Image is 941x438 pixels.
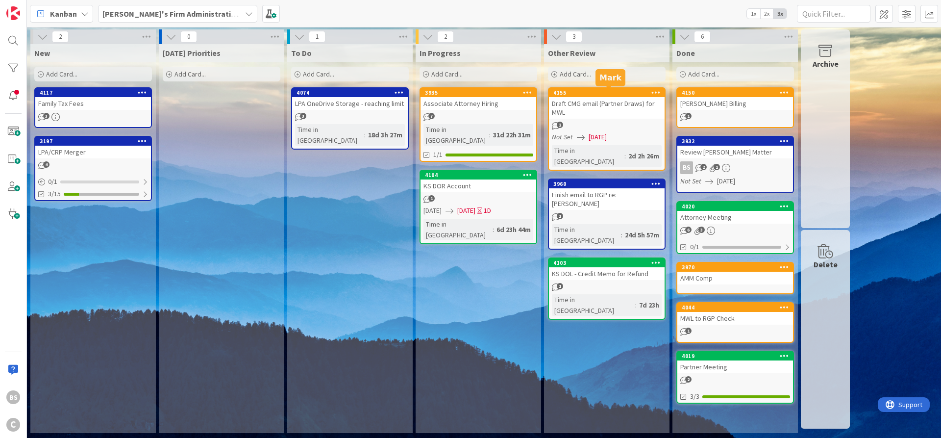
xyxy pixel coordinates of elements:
div: Partner Meeting [677,361,793,373]
a: 4019Partner Meeting3/3 [676,351,794,404]
div: BS [680,161,693,174]
div: 4019 [677,352,793,361]
span: 4 [43,161,50,168]
span: [DATE] [457,206,475,216]
div: 3932 [682,138,793,145]
div: 4104 [425,172,536,179]
div: Review [PERSON_NAME] Matter [677,146,793,158]
span: 2 [700,164,707,170]
a: 4103KS DOL - Credit Memo for RefundTime in [GEOGRAPHIC_DATA]:7d 23h [548,258,666,320]
div: 18d 3h 27m [366,129,405,140]
span: 3 [698,227,705,233]
a: 3935Associate Attorney HiringTime in [GEOGRAPHIC_DATA]:31d 22h 31m1/1 [420,87,537,162]
span: [DATE] [717,176,735,186]
div: Associate Attorney Hiring [421,97,536,110]
div: 1D [484,206,491,216]
div: 4103 [553,259,665,266]
div: 4117Family Tax Fees [35,88,151,110]
div: 4019 [682,353,793,360]
div: 4020 [682,203,793,210]
div: KS DOR Account [421,180,536,192]
div: 4155 [549,88,665,97]
span: Done [676,48,695,58]
span: To Do [291,48,312,58]
div: 4117 [35,88,151,97]
span: 1 [714,164,720,170]
div: 4044 [682,304,793,311]
div: 24d 5h 57m [622,230,662,240]
span: Today's Priorities [163,48,221,58]
a: 3960Finish email to RGP re: [PERSON_NAME]Time in [GEOGRAPHIC_DATA]:24d 5h 57m [548,179,666,250]
div: 4044MWL to RGP Check [677,303,793,325]
div: 4074LPA OneDrive Storage - reaching limit [292,88,408,110]
div: Delete [814,258,838,270]
div: 3935 [425,89,536,96]
div: Time in [GEOGRAPHIC_DATA] [552,145,624,167]
div: 4020Attorney Meeting [677,202,793,224]
span: : [635,300,637,310]
a: 4150[PERSON_NAME] Billing [676,87,794,128]
span: 1 [309,31,325,43]
i: Not Set [680,177,701,185]
div: Finish email to RGP re: [PERSON_NAME] [549,188,665,210]
span: Add Card... [560,70,591,78]
span: : [621,230,622,240]
div: 3970 [677,263,793,272]
span: Add Card... [303,70,334,78]
span: 1 [428,195,435,202]
div: 3935 [421,88,536,97]
div: 4019Partner Meeting [677,352,793,373]
a: 4155Draft CMG email (Partner Draws) for MWLNot Set[DATE]Time in [GEOGRAPHIC_DATA]:2d 2h 26m [548,87,666,171]
div: 3970 [682,264,793,271]
div: BS [6,390,20,404]
span: 7 [428,113,435,119]
span: 3 [43,113,50,119]
span: 2 [437,31,454,43]
span: Add Card... [431,70,463,78]
span: 1/1 [433,150,443,160]
div: 4150[PERSON_NAME] Billing [677,88,793,110]
span: 1x [747,9,760,19]
span: Add Card... [46,70,77,78]
span: [DATE] [423,206,442,216]
div: 4044 [677,303,793,312]
span: 3/3 [690,391,699,402]
div: Archive [813,58,839,70]
div: 3197 [35,137,151,146]
span: 3 [566,31,582,43]
div: 4155Draft CMG email (Partner Draws) for MWL [549,88,665,119]
div: Time in [GEOGRAPHIC_DATA] [423,124,489,146]
div: Attorney Meeting [677,211,793,224]
div: LPA OneDrive Storage - reaching limit [292,97,408,110]
span: 3x [773,9,787,19]
div: 3970AMM Comp [677,263,793,284]
div: 3932 [677,137,793,146]
span: Other Review [548,48,595,58]
div: 4155 [553,89,665,96]
i: Not Set [552,132,573,141]
span: New [34,48,50,58]
span: 6 [685,227,692,233]
div: LPA/CRP Merger [35,146,151,158]
div: Time in [GEOGRAPHIC_DATA] [295,124,364,146]
span: : [364,129,366,140]
span: 0 [180,31,197,43]
div: 6d 23h 44m [494,224,533,235]
div: 31d 22h 31m [491,129,533,140]
div: [PERSON_NAME] Billing [677,97,793,110]
div: 2d 2h 26m [626,151,662,161]
div: 3197 [40,138,151,145]
span: 1 [557,283,563,289]
a: 4044MWL to RGP Check [676,302,794,343]
div: BS [677,161,793,174]
span: 2 [557,122,563,128]
a: 4074LPA OneDrive Storage - reaching limitTime in [GEOGRAPHIC_DATA]:18d 3h 27m [291,87,409,150]
a: 4104KS DOR Account[DATE][DATE]1DTime in [GEOGRAPHIC_DATA]:6d 23h 44m [420,170,537,244]
div: 3960 [549,180,665,188]
div: Time in [GEOGRAPHIC_DATA] [552,224,621,246]
span: [DATE] [589,132,607,142]
div: Time in [GEOGRAPHIC_DATA] [552,294,635,316]
div: 4117 [40,89,151,96]
div: KS DOL - Credit Memo for Refund [549,267,665,280]
div: 4103 [549,258,665,267]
